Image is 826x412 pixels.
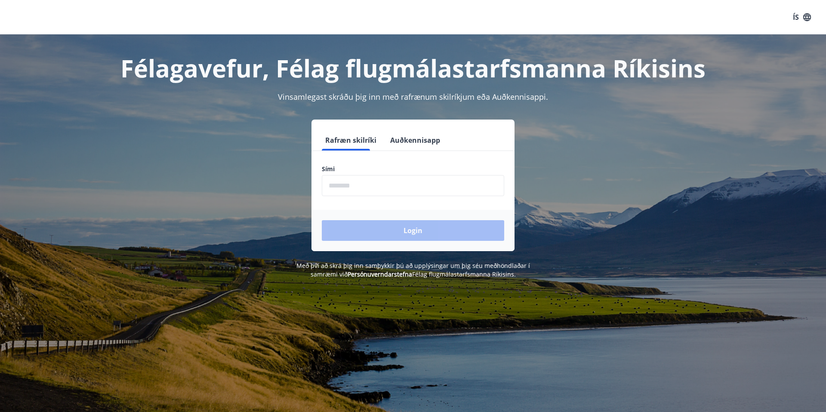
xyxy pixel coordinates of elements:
span: Vinsamlegast skráðu þig inn með rafrænum skilríkjum eða Auðkennisappi. [278,92,548,102]
a: Persónuverndarstefna [348,270,412,278]
button: Rafræn skilríki [322,130,380,151]
span: Með því að skrá þig inn samþykkir þú að upplýsingar um þig séu meðhöndlaðar í samræmi við Félag f... [296,261,530,278]
button: Auðkennisapp [387,130,444,151]
button: ÍS [788,9,816,25]
h1: Félagavefur, Félag flugmálastarfsmanna Ríkisins [114,52,712,84]
label: Sími [322,165,504,173]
